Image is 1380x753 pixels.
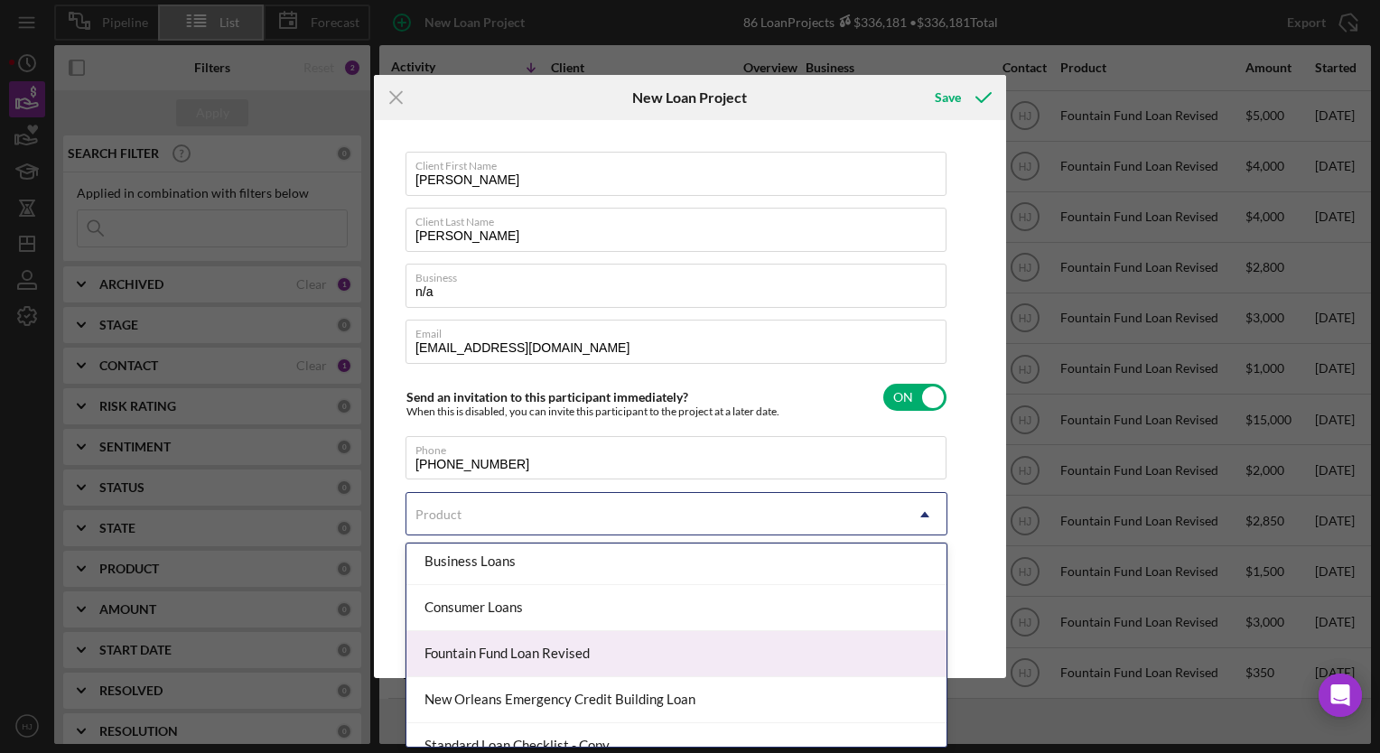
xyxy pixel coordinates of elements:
label: Client Last Name [415,209,946,228]
div: Consumer Loans [406,585,946,631]
h6: New Loan Project [632,89,747,106]
div: Product [415,507,462,522]
div: New Orleans Emergency Credit Building Loan [406,677,946,723]
div: Fountain Fund Loan Revised [406,631,946,677]
button: Save [917,79,1006,116]
label: Business [415,265,946,284]
label: Send an invitation to this participant immediately? [406,389,688,404]
div: Open Intercom Messenger [1319,674,1362,717]
label: Phone [415,437,946,457]
label: Email [415,321,946,340]
div: When this is disabled, you can invite this participant to the project at a later date. [406,405,779,418]
div: Save [935,79,961,116]
label: Client First Name [415,153,946,172]
div: Business Loans [406,539,946,585]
